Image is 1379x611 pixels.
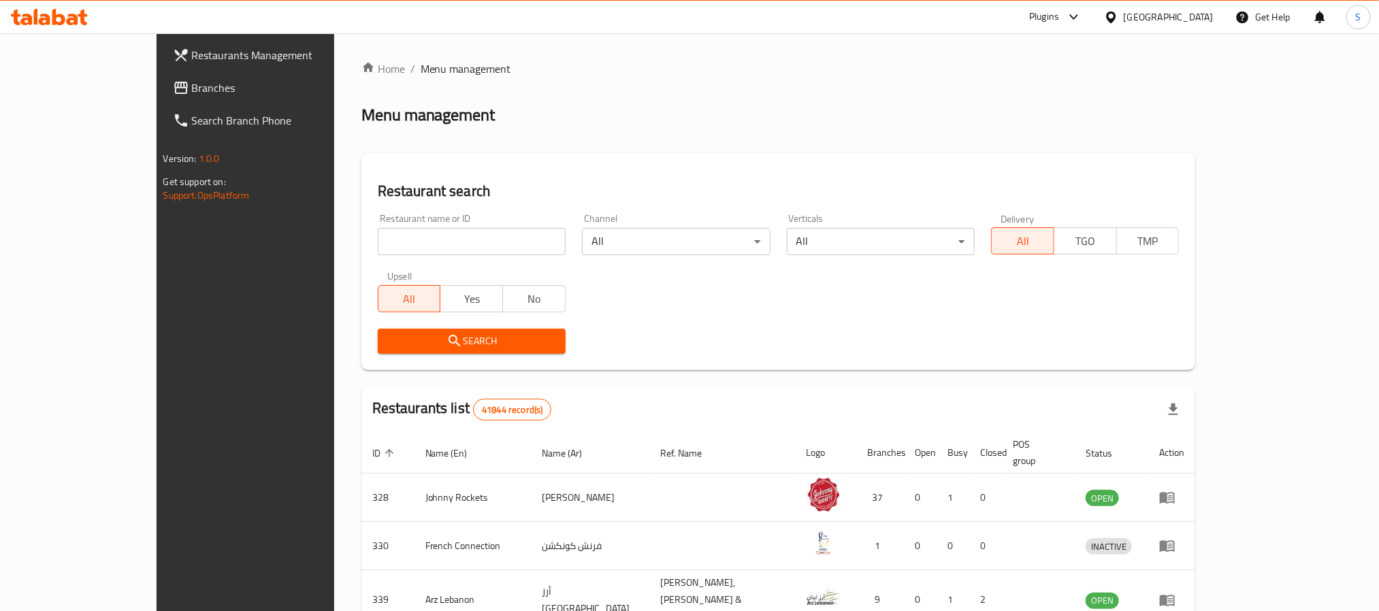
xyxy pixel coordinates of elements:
[162,71,387,104] a: Branches
[508,289,560,309] span: No
[1356,10,1361,24] span: S
[425,445,485,461] span: Name (En)
[937,432,970,474] th: Busy
[361,474,415,522] td: 328
[361,522,415,570] td: 330
[1122,231,1174,251] span: TMP
[905,432,937,474] th: Open
[378,181,1180,201] h2: Restaurant search
[1086,445,1130,461] span: Status
[1060,231,1112,251] span: TGO
[1116,227,1180,254] button: TMP
[415,522,532,570] td: French Connection
[542,445,600,461] span: Name (Ar)
[1086,539,1132,555] span: INACTIVE
[387,271,412,281] label: Upsell
[199,150,220,167] span: 1.0.0
[410,61,415,77] li: /
[905,522,937,570] td: 0
[1086,490,1119,506] div: OPEN
[502,285,566,312] button: No
[857,474,905,522] td: 37
[531,474,649,522] td: [PERSON_NAME]
[1054,227,1117,254] button: TGO
[582,228,770,255] div: All
[162,39,387,71] a: Restaurants Management
[1159,538,1184,554] div: Menu
[163,173,226,191] span: Get support on:
[378,285,441,312] button: All
[787,228,975,255] div: All
[531,522,649,570] td: فرنش كونكشن
[1157,393,1190,426] div: Export file
[1013,436,1059,469] span: POS group
[905,474,937,522] td: 0
[415,474,532,522] td: Johnny Rockets
[857,522,905,570] td: 1
[473,399,551,420] div: Total records count
[474,403,551,416] span: 41844 record(s)
[389,333,555,350] span: Search
[163,186,250,204] a: Support.OpsPlatform
[991,227,1054,254] button: All
[997,231,1049,251] span: All
[192,47,376,63] span: Restaurants Management
[1029,9,1059,25] div: Plugins
[361,61,1196,77] nav: breadcrumb
[1148,432,1195,474] th: Action
[857,432,905,474] th: Branches
[1159,592,1184,608] div: Menu
[1124,10,1214,24] div: [GEOGRAPHIC_DATA]
[937,522,970,570] td: 0
[440,285,503,312] button: Yes
[378,228,566,255] input: Search for restaurant name or ID..
[1086,538,1132,555] div: INACTIVE
[384,289,436,309] span: All
[970,522,1003,570] td: 0
[192,80,376,96] span: Branches
[1001,214,1035,223] label: Delivery
[807,526,841,560] img: French Connection
[378,329,566,354] button: Search
[162,104,387,137] a: Search Branch Phone
[192,112,376,129] span: Search Branch Phone
[421,61,511,77] span: Menu management
[372,445,398,461] span: ID
[796,432,857,474] th: Logo
[1086,593,1119,608] span: OPEN
[970,474,1003,522] td: 0
[970,432,1003,474] th: Closed
[446,289,498,309] span: Yes
[163,150,197,167] span: Version:
[937,474,970,522] td: 1
[660,445,719,461] span: Ref. Name
[1086,491,1119,506] span: OPEN
[372,398,552,420] h2: Restaurants list
[1159,489,1184,506] div: Menu
[807,478,841,512] img: Johnny Rockets
[361,104,496,126] h2: Menu management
